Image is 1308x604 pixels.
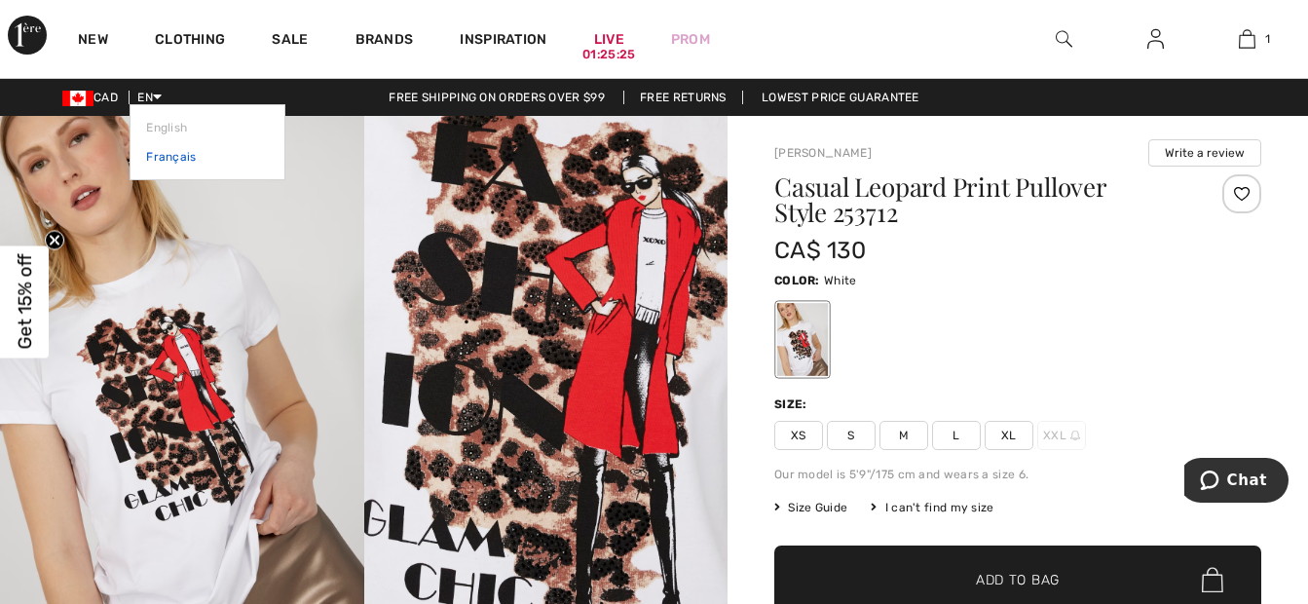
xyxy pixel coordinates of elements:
span: Color: [774,274,820,287]
span: CAD [62,91,126,104]
a: Sign In [1132,27,1179,52]
a: 1 [1202,27,1291,51]
span: M [879,421,928,450]
img: ring-m.svg [1070,431,1080,440]
span: EN [137,91,162,104]
a: [PERSON_NAME] [774,146,872,160]
a: Prom [671,29,710,50]
span: CA$ 130 [774,237,866,264]
div: Size: [774,396,811,413]
span: Add to Bag [976,570,1060,590]
button: Write a review [1148,139,1261,167]
a: New [78,31,108,52]
span: S [827,421,876,450]
a: Free shipping on orders over $99 [373,91,620,104]
button: Close teaser [45,231,64,250]
div: White [777,303,828,376]
span: Size Guide [774,499,847,516]
img: My Info [1147,27,1164,51]
div: I can't find my size [871,499,993,516]
img: 1ère Avenue [8,16,47,55]
span: XS [774,421,823,450]
span: White [824,274,857,287]
span: XL [985,421,1033,450]
a: Brands [355,31,414,52]
img: search the website [1056,27,1072,51]
a: English [146,113,269,142]
img: Canadian Dollar [62,91,93,106]
span: XXL [1037,421,1086,450]
a: Français [146,142,269,171]
img: My Bag [1239,27,1255,51]
a: Lowest Price Guarantee [746,91,935,104]
span: L [932,421,981,450]
h1: Casual Leopard Print Pullover Style 253712 [774,174,1180,225]
a: Sale [272,31,308,52]
img: Bag.svg [1202,567,1223,592]
div: 01:25:25 [582,46,635,64]
span: Inspiration [460,31,546,52]
a: Live01:25:25 [594,29,624,50]
a: Clothing [155,31,225,52]
iframe: Opens a widget where you can chat to one of our agents [1184,458,1289,507]
div: Our model is 5'9"/175 cm and wears a size 6. [774,466,1261,483]
span: 1 [1265,30,1270,48]
a: Free Returns [623,91,743,104]
span: Get 15% off [14,254,36,350]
